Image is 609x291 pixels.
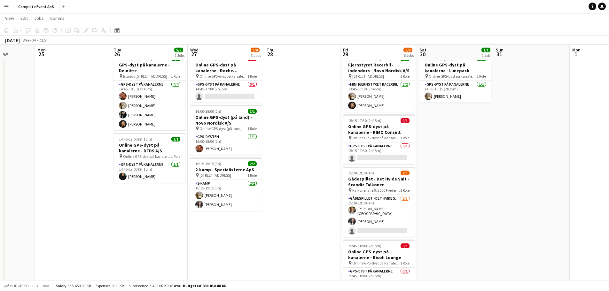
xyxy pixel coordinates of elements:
span: 0/1 [401,118,410,123]
span: Sat [419,47,426,53]
span: Fri [343,47,348,53]
span: Budgeted [10,284,29,288]
span: 16:15-19:15 (3h) [195,161,221,166]
span: 2/2 [248,161,257,166]
span: Online GPS-dyst på kanalerne [429,74,477,79]
span: 27 [189,50,199,58]
app-job-card: 15:30-19:30 (4h)2/3Gådespillet - Det Hvide Snit - Scandic Falkoner Falkoner alle 9, 2000 Frederik... [343,167,415,237]
span: [STREET_ADDRESS] [199,173,231,178]
div: CEST [40,38,48,42]
span: 1 Role [171,154,180,159]
span: Online GPS-dyst på kanalerne [123,154,171,159]
span: Online GPS-dyst på kanalerne [352,135,400,140]
span: Comms [50,15,65,21]
span: 1/1 [171,137,180,142]
h3: Fjernstyret Racerbil - indendørs - Novo Nordisk A/S [343,62,415,73]
span: 1 Role [247,126,257,131]
span: 0/1 [401,243,410,248]
span: 15:45-18:00 (2h15m) [348,243,381,248]
div: 16:00-18:00 (2h)1/1Online GPS-dyst (på land) - Novo Nordisk A/S Online GPS-dyst (på land)1 RoleGP... [190,105,262,155]
app-job-card: 14:45-17:00 (2h15m)0/1Online GPS-dyst på kanalerne - Roche Diagnostics Online GPS-dyst på kanaler... [190,53,262,103]
span: Thu [267,47,275,53]
app-card-role: Mini Fjernstyret Racerbil2/213:45-17:30 (3h45m)[PERSON_NAME][PERSON_NAME] [343,81,415,112]
app-job-card: 16:15-19:15 (3h)2/22-kamp - Specialisterne ApS [STREET_ADDRESS]1 Role2-kamp2/216:15-19:15 (3h)[PE... [190,157,262,211]
h3: Online GPS-dyst på kanalerne - DFDS A/S [114,142,185,154]
span: 29 [342,50,348,58]
h3: Online GPS-dyst på kanalerne - Ricoh Lounge [343,249,415,260]
app-card-role: 2-kamp2/216:15-19:15 (3h)[PERSON_NAME][PERSON_NAME] [190,180,262,211]
span: Online GPS-dyst på kanalerne [352,261,400,265]
span: 1 [571,50,581,58]
div: 6 Jobs [404,53,414,58]
span: 1 Role [400,135,410,140]
span: 1 Role [171,74,180,79]
app-card-role: GPS-dyst på kanalerne1/114:00-16:15 (2h15m)[PERSON_NAME] [419,81,491,103]
span: 5/9 [403,48,412,52]
app-card-role: GPS-dyst på kanalerne4/414:45-18:30 (3h45m)[PERSON_NAME][PERSON_NAME][PERSON_NAME][PERSON_NAME] [114,81,185,130]
app-job-card: 14:45-17:00 (2h15m)1/1Online GPS-dyst på kanalerne - DFDS A/S Online GPS-dyst på kanalerne1 RoleG... [114,133,185,183]
span: Week 34 [21,38,37,42]
span: View [5,15,14,21]
app-card-role: GPS-dysten1/116:00-18:00 (2h)[PERSON_NAME] [190,133,262,155]
span: Wed [190,47,199,53]
span: All jobs [35,283,51,288]
span: Online GPS-dyst på kanalerne [199,74,247,79]
span: 5/5 [174,48,183,52]
span: 1 Role [400,74,410,79]
div: [DATE] [5,37,20,43]
span: Online GPS-dyst (på land) [199,126,242,131]
app-card-role: GPS-dyst på kanalerne0/115:15-17:30 (2h15m) [343,142,415,164]
h3: Online GPS-dyst på kanalerne - Limepack [419,62,491,73]
h3: Online GPS-dyst (på land) - Novo Nordisk A/S [190,114,262,126]
button: Budgeted [3,282,30,289]
span: Islands [STREET_ADDRESS] [123,74,167,79]
a: Comms [48,14,67,22]
div: Salary 335 650.00 KR + Expenses 0.00 KR + Subsistence 2 400.00 KR = [56,283,226,288]
h3: Gådespillet - Det Hvide Snit - Scandic Falkoner [343,176,415,188]
app-card-role: GPS-dyst på kanalerne0/114:45-17:00 (2h15m) [190,81,262,103]
span: 30 [418,50,426,58]
span: Mon [572,47,581,53]
div: 3 Jobs [251,53,261,58]
a: Edit [18,14,30,22]
h3: Online GPS-dyst på kanalerne - KIMO Consult [343,124,415,135]
app-job-card: 14:45-18:30 (3h45m)4/4GPS-dyst på kanalerne - Deloitte Islands [STREET_ADDRESS]1 RoleGPS-dyst på ... [114,53,185,130]
span: 31 [495,50,504,58]
span: 1 Role [247,74,257,79]
span: 1 Role [400,188,410,193]
app-job-card: 15:15-17:30 (2h15m)0/1Online GPS-dyst på kanalerne - KIMO Consult Online GPS-dyst på kanalerne1 R... [343,114,415,164]
app-card-role: GPS-dyst på kanalerne1/114:45-17:00 (2h15m)[PERSON_NAME] [114,161,185,183]
span: 25 [36,50,46,58]
span: 1 Role [247,173,257,178]
a: Jobs [32,14,46,22]
span: 1 Role [477,74,486,79]
span: 28 [266,50,275,58]
span: 26 [113,50,121,58]
app-job-card: 14:00-16:15 (2h15m)1/1Online GPS-dyst på kanalerne - Limepack Online GPS-dyst på kanalerne1 RoleG... [419,53,491,103]
span: [STREET_ADDRESS] [352,74,384,79]
h3: Online GPS-dyst på kanalerne - Roche Diagnostics [190,62,262,73]
span: 15:30-19:30 (4h) [348,171,374,175]
h3: GPS-dyst på kanalerne - Deloitte [114,62,185,73]
span: 16:00-18:00 (2h) [195,109,221,114]
h3: 2-kamp - Specialisterne ApS [190,167,262,172]
app-job-card: 13:45-17:30 (3h45m)2/2Fjernstyret Racerbil - indendørs - Novo Nordisk A/S [STREET_ADDRESS]1 RoleM... [343,53,415,112]
span: 3/4 [251,48,260,52]
app-job-card: 15:45-18:00 (2h15m)0/1Online GPS-dyst på kanalerne - Ricoh Lounge Online GPS-dyst på kanalerne1 R... [343,240,415,289]
div: 2 Jobs [175,53,184,58]
span: 15:15-17:30 (2h15m) [348,118,381,123]
button: Complete Event ApS [13,0,59,13]
span: Jobs [34,15,44,21]
span: Tue [114,47,121,53]
div: 1 Job [482,53,490,58]
span: Sun [496,47,504,53]
a: View [3,14,17,22]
